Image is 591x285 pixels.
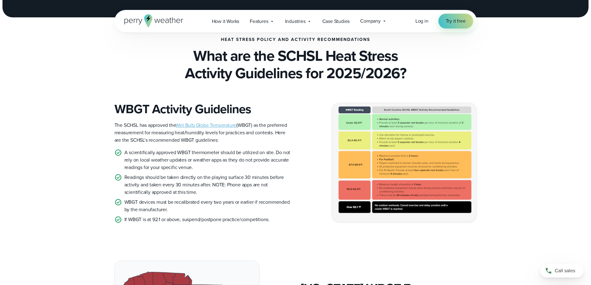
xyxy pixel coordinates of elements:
span: How it Works [212,18,240,25]
h2: What are the SCHSL Heat Stress Activity Guidelines for 2025/2026? [114,47,477,82]
span: The SCHSL has approved the (WBGT) as the preferred measurement for measuring heat/humidity levels... [114,122,287,144]
p: If WBGT is at 92.1 or above, suspend/postpone practice/competitions. [124,216,270,223]
span: Case Studies [322,18,350,25]
span: Industries [285,18,306,25]
a: Wet Bulb Globe Temperature [176,122,236,129]
img: South Carolina SCHSL WBGT Guidelines [332,103,477,222]
a: Case Studies [317,15,355,28]
a: Call sales [540,264,584,278]
h3: WBGT Activity Guidelines [114,102,291,117]
h3: Heat Stress Policy and Activity Recommendations [221,37,370,42]
p: A scientifically approved WBGT thermometer should be utilized on site. Do not rely on local weath... [124,149,291,171]
a: Log in [415,17,428,25]
span: Features [250,18,268,25]
span: Call sales [555,267,575,274]
p: WBGT devices must be recalibrated every two years or earlier if recommended by the manufacturer. [124,198,291,213]
a: How it Works [207,15,245,28]
span: Company [360,17,381,25]
span: Try it free [446,17,466,25]
p: Readings should be taken directly on the playing surface 30 minutes before activity and taken eve... [124,174,291,196]
a: Try it free [438,14,473,29]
